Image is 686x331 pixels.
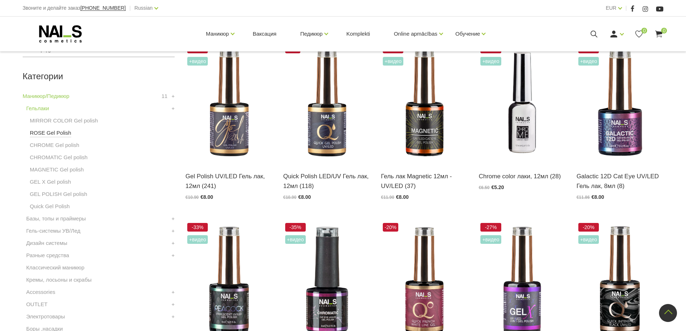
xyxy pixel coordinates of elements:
a: Online apmācības [394,19,438,48]
span: -35% [285,223,306,232]
a: OUTLET [26,300,48,309]
img: Быстро, легко и просто!Интенсивно пигментированный гель-лак, который отлично наносится в один сло... [283,43,370,162]
a: 0 [635,30,644,39]
a: GEL X Gel polish [30,178,71,186]
a: Quick Gel Polish [30,202,70,211]
span: €10.90 [283,195,297,200]
a: 0 [654,30,663,39]
span: +Видео [480,57,501,66]
a: + [171,227,175,235]
span: | [626,4,627,13]
a: Классический маникюр [26,263,85,272]
a: Galactic 12D Cat Eye UV/LED Гель лак, 8мл (8) [577,171,663,191]
a: Маникюр [206,19,229,48]
span: €10.90 [185,195,199,200]
a: + [171,288,175,296]
a: + [171,251,175,260]
span: €8.00 [396,194,409,200]
span: 11 [161,92,167,100]
span: €8.00 [592,194,604,200]
a: CHROME Gel polish [30,141,80,149]
span: -27% [480,223,501,232]
span: €11.86 [577,195,590,200]
span: +Видео [285,235,306,244]
a: Базы, топы и праймеры [26,214,86,223]
span: 0 [641,28,647,33]
span: +Видео [578,57,599,66]
a: + [171,312,175,321]
span: €8.00 [298,194,311,200]
a: Маникюр/Педикюр [23,92,70,100]
img: Многомерный магнитный гель-лак, содержащий мелкие светоотражающие частицы хрома. Создает желаемый... [577,43,663,162]
a: MAGNETIC Gel polish [30,165,84,174]
span: €11.90 [381,195,394,200]
a: Электротовары [26,312,65,321]
span: -20% [578,223,599,232]
a: CHROMATIC Gel polish [30,153,88,162]
a: Chrome color лаки, 12мл (28) [479,171,565,181]
a: + [171,300,175,309]
a: ROSE Gel Polish [30,129,71,137]
span: +Видео [578,235,599,244]
a: [PHONE_NUMBER] [80,5,126,11]
a: Кремы, лосьоны и скрабы [26,276,92,284]
span: 0 [661,28,667,33]
a: Гель-системы УВ/Лед [26,227,81,235]
a: EUR [606,4,616,12]
a: + [171,92,175,100]
img: Стойкий гель-лак, состоящий из металлических микрочастиц, которые под воздействием специального м... [381,43,468,162]
a: + [171,104,175,113]
span: -20% [383,223,398,232]
a: GEL POLISH Gel polish [30,190,88,198]
span: €8.00 [201,194,213,200]
div: Звоните и делайте заказ [23,4,126,13]
a: Гельлаки [26,104,49,113]
span: +Видео [187,57,208,66]
a: Дизайн системы [26,239,67,247]
a: Ваксация [247,17,282,51]
a: Разные средства [26,251,69,260]
a: Russian [134,4,153,12]
h2: Категории [23,72,175,81]
a: Komplekti [341,17,376,51]
a: + [171,239,175,247]
span: +Видео [383,57,403,66]
img: Стойкий интенсивно пигментированный гель-лак. Легко наносится, хорошо сохнет, не сжимается при су... [185,43,272,162]
span: +Видео [187,235,208,244]
span: -33% [187,223,208,232]
img: Предназначен для создания эффекта хромированного или зеркального покрытия на всей ногтевой пласти... [479,43,565,162]
span: | [129,4,131,13]
a: Гель лак Magnetic 12мл - UV/LED (37) [381,171,468,191]
a: + [171,214,175,223]
a: Gel Polish UV/LED Гель лак, 12мл (241) [185,171,272,191]
span: €6.50 [479,185,489,190]
span: €5.20 [491,184,504,190]
a: Accessories [26,288,55,296]
a: Обучение [456,19,480,48]
a: Quick Polish LED/UV Гель лак, 12мл (118) [283,171,370,191]
a: MIRROR COLOR Gel polish [30,116,98,125]
span: +Видео [480,235,501,244]
a: Педикюр [300,19,323,48]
